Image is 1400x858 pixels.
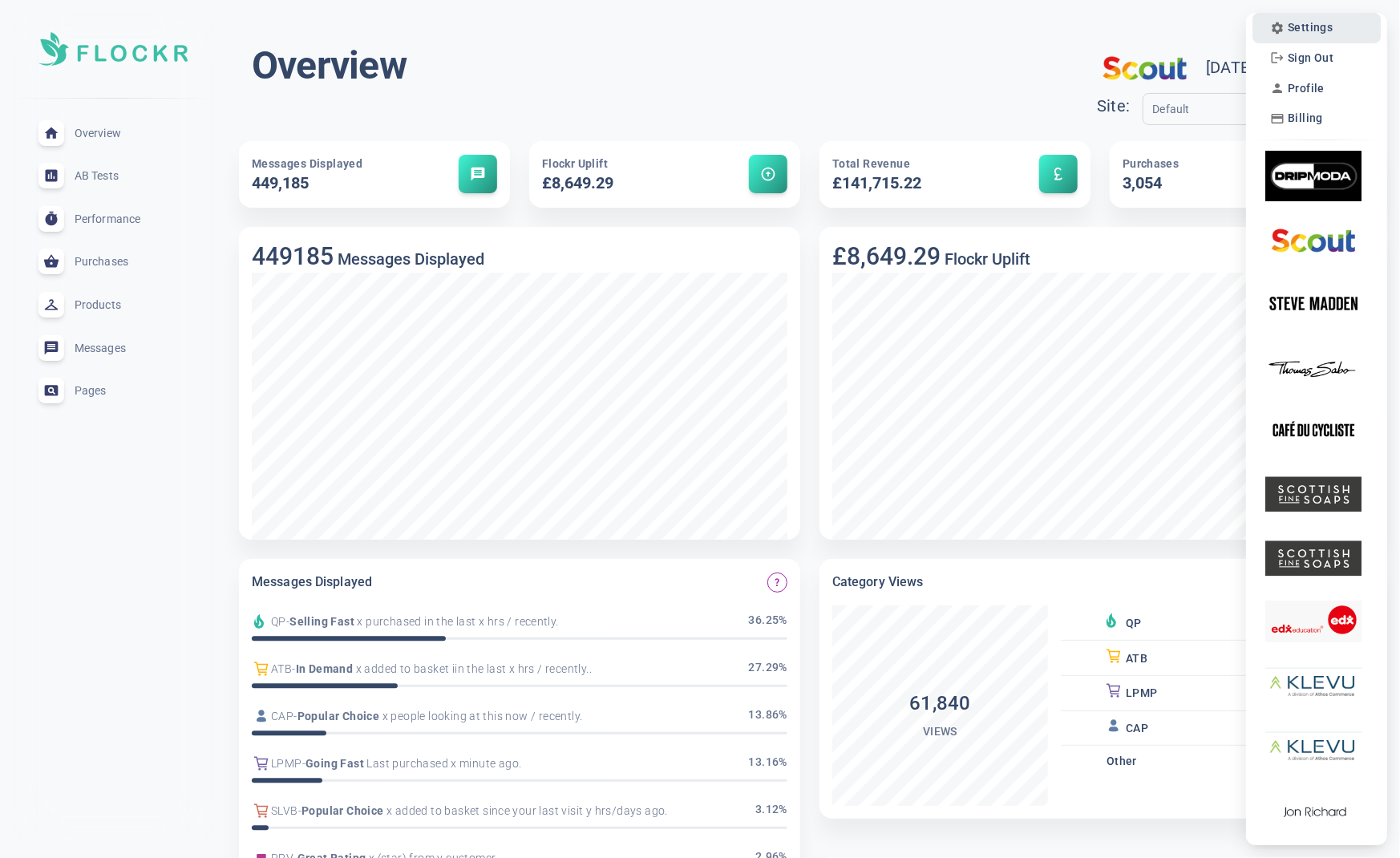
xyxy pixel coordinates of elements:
img: scottishfinesoaps [1265,533,1362,584]
span: Sign Out [1288,51,1333,65]
span: Billing [1288,111,1323,125]
button: Profile [1265,77,1329,99]
span: Settings [1288,21,1333,34]
img: dripmoda [1265,151,1362,201]
span: Profile [1288,82,1325,95]
button: Billing [1265,107,1328,130]
img: athos [1265,660,1362,710]
img: athos [1265,724,1362,775]
img: shopedx [1265,597,1362,647]
img: scottishfinesoaps [1265,469,1362,520]
img: thomassabo [1265,342,1362,393]
img: stevemadden [1265,278,1362,329]
img: scouts [1265,215,1362,265]
img: jonrichard [1265,787,1362,838]
button: Settings [1265,17,1337,39]
img: cafeducycliste [1265,406,1362,456]
button: Sign Out [1265,47,1338,69]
